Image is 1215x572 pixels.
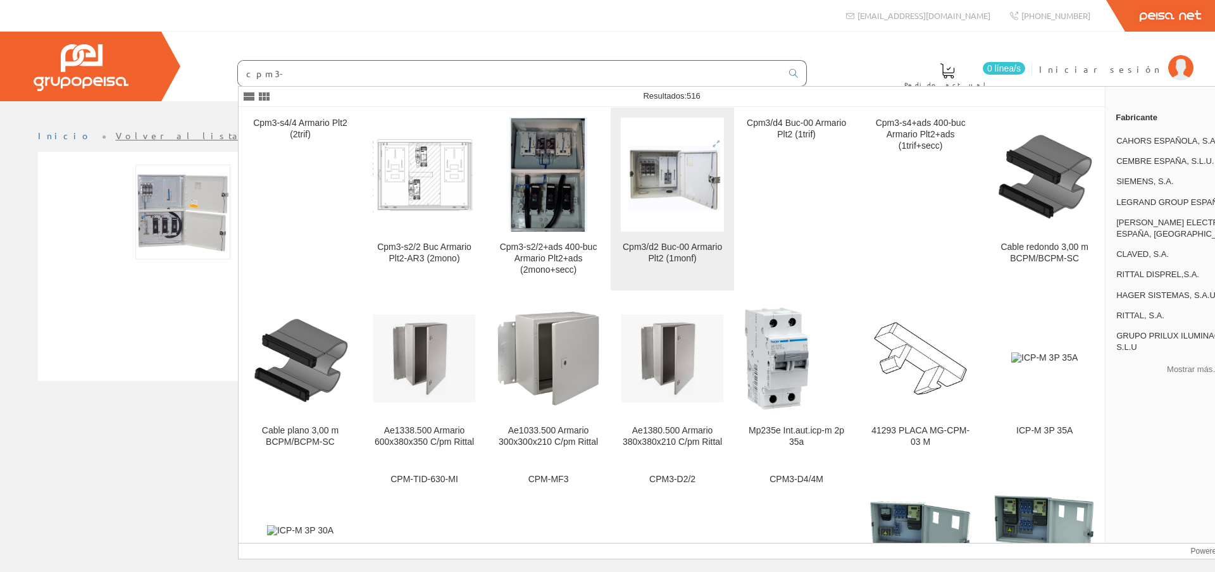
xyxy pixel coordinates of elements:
img: Cpm3/d2 Buc-00 Armario Plt2 (1monf) [621,135,724,214]
img: Cable plano 3,00 m BCPM/BCPM-SC [249,307,352,410]
div: Cpm3-s2/2 Buc Armario Plt2-AR3 (2mono) [373,242,476,264]
div: ICP-M 3P 35A [993,425,1096,437]
img: Ae1338.500 Armario 600x380x350 C/pm Rittal [373,314,476,402]
span: [PHONE_NUMBER] [1021,10,1090,21]
div: Ae1380.500 Armario 380x380x210 C/pm Rittal [621,425,724,448]
div: Cable redondo 3,00 m BCPM/BCPM-SC [993,242,1096,264]
div: Cpm3-s2/2+ads 400-buc Armario Plt2+ads (2mono+secc) [497,242,600,276]
div: Mp235e Int.aut.icp-m 2p 35a [745,425,848,448]
a: Cpm3/d4 Buc-00 Armario Plt2 (1trif) [735,108,858,290]
a: Cpm3/d2 Buc-00 Armario Plt2 (1monf) Cpm3/d2 Buc-00 Armario Plt2 (1monf) [611,108,734,290]
div: CPM3-D2/2 [621,474,724,485]
div: Ae1033.500 Armario 300x300x210 C/pm Rittal [497,425,600,448]
div: Cpm3/d4 Buc-00 Armario Plt2 (1trif) [745,118,848,140]
span: Resultados: [643,91,700,101]
input: Buscar ... [238,61,782,86]
div: 41293 PLACA MG-CPM-03 M [869,425,972,448]
span: 516 [687,91,701,101]
img: 41293 PLACA MG-CPM-03 M [869,320,972,397]
a: Cable plano 3,00 m BCPM/BCPM-SC Cable plano 3,00 m BCPM/BCPM-SC [239,291,362,463]
a: Cpm3-s2/2+ads 400-buc Armario Plt2+ads (2mono+secc) Cpm3-s2/2+ads 400-buc Armario Plt2+ads (2mono... [487,108,610,290]
img: Mp235e Int.aut.icp-m 2p 35a [745,307,848,410]
img: Foto artículo Cpm3-s4+ads 400-buc Armario Plt2+ads (1trif+secc) (150x150) [135,165,230,259]
a: Cable redondo 3,00 m BCPM/BCPM-SC Cable redondo 3,00 m BCPM/BCPM-SC [983,108,1106,290]
a: Iniciar sesión [1039,53,1193,65]
span: Pedido actual [904,78,990,91]
img: Cpm3-s2/2 Buc Armario Plt2-AR3 (2mono) [373,136,476,213]
img: Ae1033.500 Armario 300x300x210 C/pm Rittal [497,311,600,406]
a: Volver al listado de productos [116,130,366,141]
img: Grupo Peisa [34,44,128,91]
a: Inicio [38,130,92,141]
div: Cpm3/d2 Buc-00 Armario Plt2 (1monf) [621,242,724,264]
img: Cpm3-s2/2+ads 400-buc Armario Plt2+ads (2mono+secc) [509,118,588,232]
a: Mp235e Int.aut.icp-m 2p 35a Mp235e Int.aut.icp-m 2p 35a [735,291,858,463]
span: Iniciar sesión [1039,63,1162,75]
img: ICP-M 3P 30A [267,525,333,537]
img: ICP-M 3P 35A [1011,352,1078,364]
span: 0 línea/s [983,62,1025,75]
a: 41293 PLACA MG-CPM-03 M 41293 PLACA MG-CPM-03 M [859,291,982,463]
a: Ae1338.500 Armario 600x380x350 C/pm Rittal Ae1338.500 Armario 600x380x350 C/pm Rittal [363,291,486,463]
div: CPM3-D4/4M [745,474,848,485]
a: ICP-M 3P 35A ICP-M 3P 35A [983,291,1106,463]
img: Ae1380.500 Armario 380x380x210 C/pm Rittal [621,314,724,402]
div: Cpm3-s4/4 Armario Plt2 (2trif) [249,118,352,140]
div: CPM-TID-630-MI [373,474,476,485]
a: Cpm3-s4+ads 400-buc Armario Plt2+ads (1trif+secc) [859,108,982,290]
div: CPM-MF3 [497,474,600,485]
a: Cpm3-s2/2 Buc Armario Plt2-AR3 (2mono) Cpm3-s2/2 Buc Armario Plt2-AR3 (2mono) [363,108,486,290]
span: [EMAIL_ADDRESS][DOMAIN_NAME] [857,10,990,21]
img: Cable redondo 3,00 m BCPM/BCPM-SC [993,123,1096,226]
a: Ae1033.500 Armario 300x300x210 C/pm Rittal Ae1033.500 Armario 300x300x210 C/pm Rittal [487,291,610,463]
div: Cable plano 3,00 m BCPM/BCPM-SC [249,425,352,448]
div: Cpm3-s4+ads 400-buc Armario Plt2+ads (1trif+secc) [869,118,972,152]
a: Cpm3-s4/4 Armario Plt2 (2trif) [239,108,362,290]
a: Ae1380.500 Armario 380x380x210 C/pm Rittal Ae1380.500 Armario 380x380x210 C/pm Rittal [611,291,734,463]
div: Ae1338.500 Armario 600x380x350 C/pm Rittal [373,425,476,448]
